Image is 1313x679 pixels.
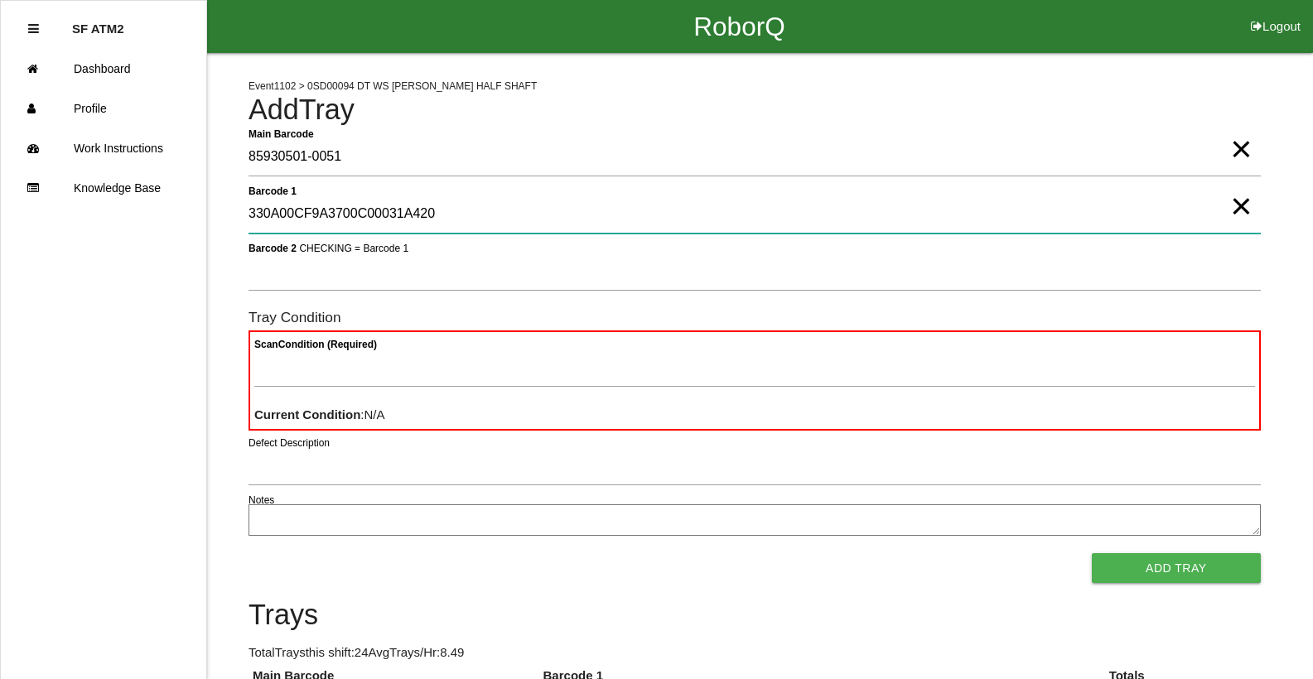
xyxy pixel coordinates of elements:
label: Defect Description [249,436,330,450]
a: Dashboard [1,49,206,89]
span: CHECKING = Barcode 1 [299,242,408,253]
b: Barcode 2 [249,242,297,253]
b: Scan Condition (Required) [254,339,377,350]
label: Notes [249,493,274,508]
h6: Tray Condition [249,310,1261,325]
div: Close [28,9,39,49]
h4: Trays [249,600,1261,631]
a: Knowledge Base [1,168,206,208]
span: : N/A [254,407,385,421]
p: SF ATM2 [72,9,124,36]
span: Event 1102 > 0SD00094 DT WS [PERSON_NAME] HALF SHAFT [249,80,537,92]
a: Work Instructions [1,128,206,168]
b: Current Condition [254,407,360,421]
b: Barcode 1 [249,185,297,196]
button: Add Tray [1092,553,1261,583]
a: Profile [1,89,206,128]
input: Required [249,138,1261,176]
span: Clear Input [1230,173,1252,206]
p: Total Trays this shift: 24 Avg Trays /Hr: 8.49 [249,643,1261,662]
span: Clear Input [1230,116,1252,149]
h4: Add Tray [249,94,1261,126]
b: Main Barcode [249,128,314,139]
